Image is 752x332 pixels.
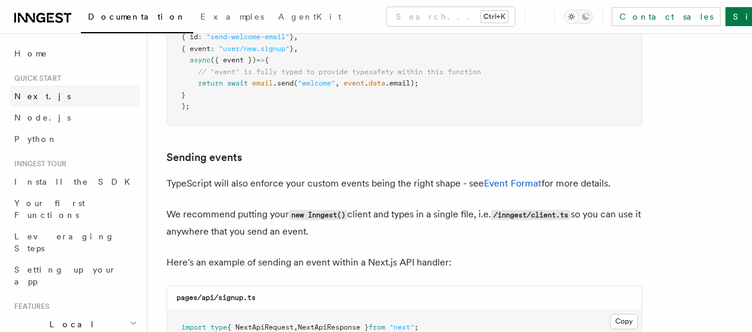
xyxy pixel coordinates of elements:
[294,45,298,53] span: ,
[10,259,140,292] a: Setting up your app
[210,45,215,53] span: :
[14,48,48,59] span: Home
[81,4,193,33] a: Documentation
[10,43,140,64] a: Home
[181,91,185,99] span: }
[210,323,227,331] span: type
[10,74,61,83] span: Quick start
[265,56,269,64] span: {
[298,323,369,331] span: NextApiResponse }
[181,33,198,41] span: { id
[290,45,294,53] span: }
[14,232,115,253] span: Leveraging Steps
[166,175,642,192] p: TypeScript will also enforce your custom events being the right shape - see for more details.
[484,178,542,189] a: Event Format
[206,33,290,41] span: "send-welcome-email"
[10,128,140,150] a: Python
[298,79,335,87] span: "welcome"
[198,68,481,76] span: // "event" is fully typed to provide typesafety within this function
[193,4,271,32] a: Examples
[190,56,210,64] span: async
[364,79,369,87] span: .
[491,210,570,220] code: /inngest/client.ts
[88,12,186,21] span: Documentation
[181,323,206,331] span: import
[181,102,190,110] span: );
[10,159,67,169] span: Inngest tour
[278,12,341,21] span: AgentKit
[273,79,294,87] span: .send
[200,12,264,21] span: Examples
[219,45,290,53] span: "user/new.signup"
[227,323,294,331] span: { NextApiRequest
[14,134,58,144] span: Python
[389,323,414,331] span: "next"
[166,254,642,271] p: Here's an example of sending an event within a Next.js API handler:
[14,91,71,101] span: Next.js
[14,113,71,122] span: Node.js
[166,206,642,240] p: We recommend putting your client and types in a single file, i.e. so you can use it anywhere that...
[10,302,49,311] span: Features
[294,323,298,331] span: ,
[177,293,256,302] code: pages/api/signup.ts
[294,79,298,87] span: (
[14,265,117,286] span: Setting up your app
[344,79,364,87] span: event
[369,79,385,87] span: data
[256,56,265,64] span: =>
[610,314,638,329] button: Copy
[166,149,242,166] a: Sending events
[335,79,339,87] span: ,
[198,33,202,41] span: :
[227,79,248,87] span: await
[181,45,210,53] span: { event
[14,198,85,220] span: Your first Functions
[210,56,256,64] span: ({ event })
[10,107,140,128] a: Node.js
[414,323,419,331] span: ;
[369,323,385,331] span: from
[271,4,348,32] a: AgentKit
[198,79,223,87] span: return
[481,11,508,23] kbd: Ctrl+K
[385,79,419,87] span: .email);
[612,7,720,26] a: Contact sales
[290,33,294,41] span: }
[294,33,298,41] span: ,
[10,171,140,192] a: Install the SDK
[252,79,273,87] span: email
[289,210,347,220] code: new Inngest()
[10,86,140,107] a: Next.js
[10,192,140,226] a: Your first Functions
[10,226,140,259] a: Leveraging Steps
[564,10,593,24] button: Toggle dark mode
[386,7,515,26] button: Search...Ctrl+K
[14,177,137,186] span: Install the SDK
